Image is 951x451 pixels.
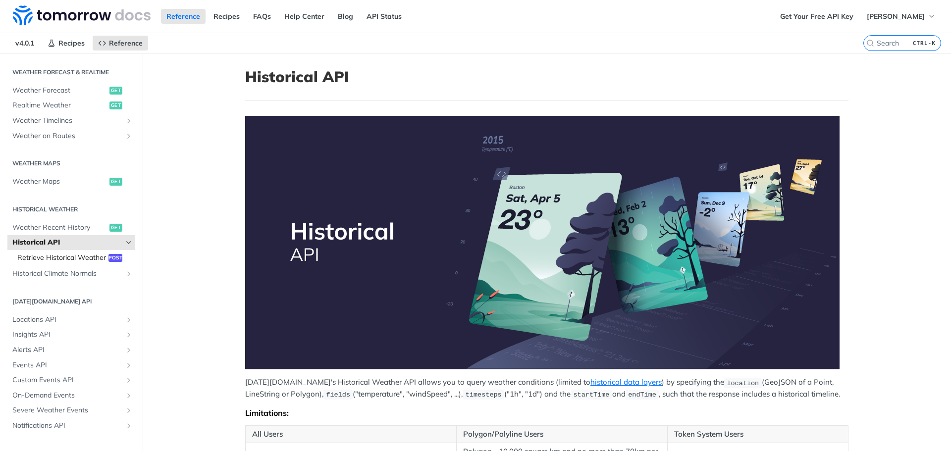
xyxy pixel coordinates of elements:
[12,251,135,265] a: Retrieve Historical Weatherpost
[12,100,107,110] span: Realtime Weather
[861,9,941,24] button: [PERSON_NAME]
[125,117,133,125] button: Show subpages for Weather Timelines
[10,36,40,50] span: v4.0.1
[7,113,135,128] a: Weather TimelinesShow subpages for Weather Timelines
[245,377,848,400] p: [DATE][DOMAIN_NAME]'s Historical Weather API allows you to query weather conditions (limited to )...
[727,379,759,387] span: location
[7,327,135,342] a: Insights APIShow subpages for Insights API
[12,391,122,401] span: On-Demand Events
[7,220,135,235] a: Weather Recent Historyget
[7,403,135,418] a: Severe Weather EventsShow subpages for Severe Weather Events
[161,9,206,24] a: Reference
[7,159,135,168] h2: Weather Maps
[58,39,85,48] span: Recipes
[12,330,122,340] span: Insights API
[12,269,122,279] span: Historical Climate Normals
[245,408,848,418] div: Limitations:
[279,9,330,24] a: Help Center
[245,68,848,86] h1: Historical API
[246,425,457,443] th: All Users
[13,5,151,25] img: Tomorrow.io Weather API Docs
[12,315,122,325] span: Locations API
[109,39,143,48] span: Reference
[628,391,656,399] span: endTime
[7,373,135,388] a: Custom Events APIShow subpages for Custom Events API
[125,406,133,414] button: Show subpages for Severe Weather Events
[866,39,874,47] svg: Search
[7,418,135,433] a: Notifications APIShow subpages for Notifications API
[42,36,90,50] a: Recipes
[456,425,667,443] th: Polygon/Polyline Users
[109,178,122,186] span: get
[125,422,133,430] button: Show subpages for Notifications API
[7,205,135,214] h2: Historical Weather
[125,392,133,400] button: Show subpages for On-Demand Events
[7,358,135,373] a: Events APIShow subpages for Events API
[208,9,245,24] a: Recipes
[125,270,133,278] button: Show subpages for Historical Climate Normals
[7,83,135,98] a: Weather Forecastget
[109,224,122,232] span: get
[125,376,133,384] button: Show subpages for Custom Events API
[12,86,107,96] span: Weather Forecast
[125,331,133,339] button: Show subpages for Insights API
[775,9,859,24] a: Get Your Free API Key
[125,316,133,324] button: Show subpages for Locations API
[7,388,135,403] a: On-Demand EventsShow subpages for On-Demand Events
[109,87,122,95] span: get
[12,177,107,187] span: Weather Maps
[12,116,122,126] span: Weather Timelines
[245,116,848,369] span: Expand image
[7,129,135,144] a: Weather on RoutesShow subpages for Weather on Routes
[12,405,122,415] span: Severe Weather Events
[12,238,122,248] span: Historical API
[125,239,133,247] button: Hide subpages for Historical API
[109,101,122,109] span: get
[466,391,502,399] span: timesteps
[17,253,106,263] span: Retrieve Historical Weather
[332,9,359,24] a: Blog
[12,131,122,141] span: Weather on Routes
[667,425,848,443] th: Token System Users
[7,266,135,281] a: Historical Climate NormalsShow subpages for Historical Climate Normals
[12,421,122,431] span: Notifications API
[125,132,133,140] button: Show subpages for Weather on Routes
[7,343,135,357] a: Alerts APIShow subpages for Alerts API
[326,391,350,399] span: fields
[125,361,133,369] button: Show subpages for Events API
[108,254,122,262] span: post
[7,174,135,189] a: Weather Mapsget
[7,68,135,77] h2: Weather Forecast & realtime
[12,375,122,385] span: Custom Events API
[248,9,276,24] a: FAQs
[245,116,840,369] img: Historical-API.png
[12,223,107,233] span: Weather Recent History
[867,12,925,21] span: [PERSON_NAME]
[12,360,122,370] span: Events API
[7,312,135,327] a: Locations APIShow subpages for Locations API
[93,36,148,50] a: Reference
[590,377,662,387] a: historical data layers
[573,391,609,399] span: startTime
[7,98,135,113] a: Realtime Weatherget
[910,38,938,48] kbd: CTRL-K
[361,9,407,24] a: API Status
[125,346,133,354] button: Show subpages for Alerts API
[7,235,135,250] a: Historical APIHide subpages for Historical API
[12,345,122,355] span: Alerts API
[7,297,135,306] h2: [DATE][DOMAIN_NAME] API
